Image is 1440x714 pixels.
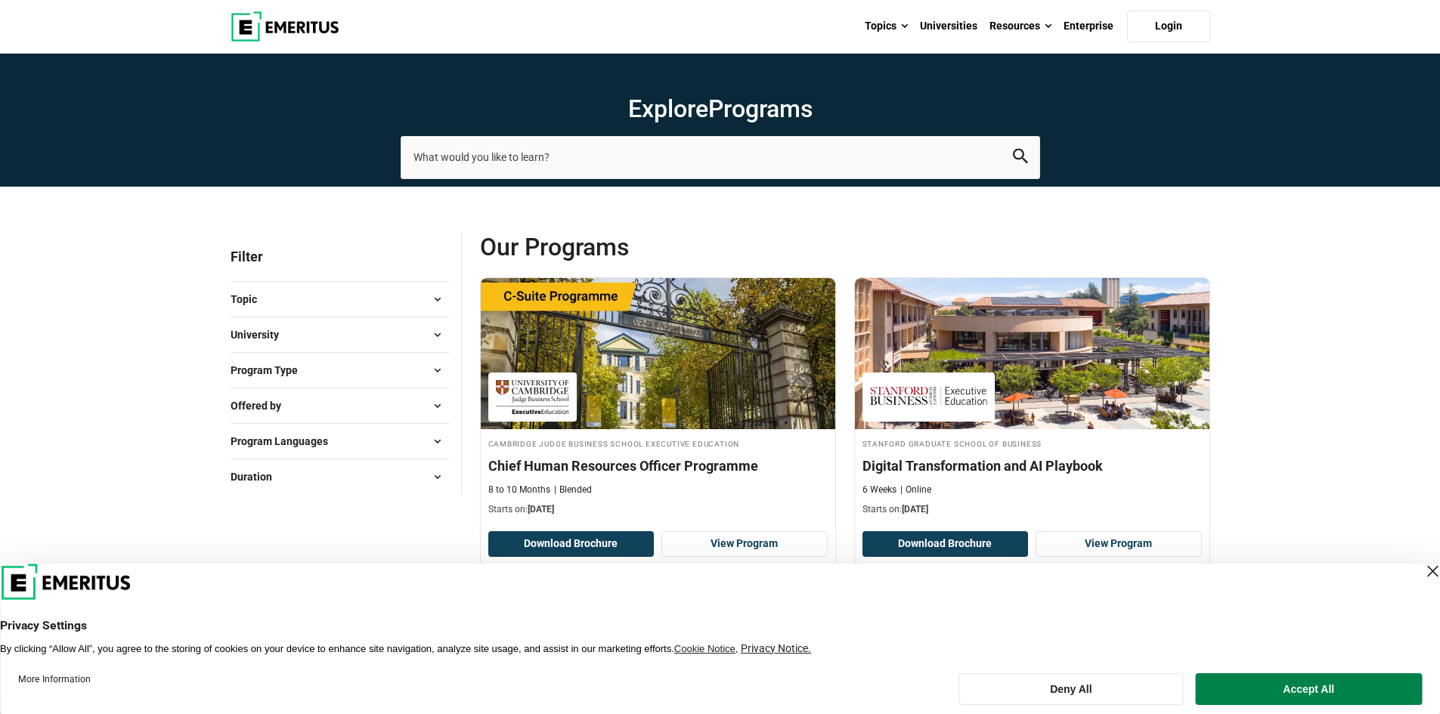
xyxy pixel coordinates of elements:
[231,465,449,488] button: Duration
[862,484,897,496] p: 6 Weeks
[862,531,1029,557] button: Download Brochure
[1013,153,1028,167] a: search
[1036,531,1202,557] a: View Program
[488,484,550,496] p: 8 to 10 Months
[231,433,340,450] span: Program Languages
[496,380,569,414] img: Cambridge Judge Business School Executive Education
[480,232,845,262] span: Our Programs
[855,278,1209,429] img: Digital Transformation and AI Playbook | Online Digital Marketing Course
[528,504,554,515] span: [DATE]
[661,531,828,557] a: View Program
[862,437,1202,450] h4: Stanford Graduate School of Business
[862,503,1202,516] p: Starts on:
[231,291,269,308] span: Topic
[231,359,449,382] button: Program Type
[902,504,928,515] span: [DATE]
[231,323,449,346] button: University
[481,278,835,524] a: Human Resources Course by Cambridge Judge Business School Executive Education - September 18, 202...
[231,362,310,379] span: Program Type
[231,430,449,453] button: Program Languages
[554,484,592,496] p: Blended
[231,326,291,343] span: University
[481,278,835,429] img: Chief Human Resources Officer Programme | Online Human Resources Course
[488,503,828,516] p: Starts on:
[231,232,449,281] p: Filter
[401,136,1040,178] input: search-page
[855,278,1209,524] a: Digital Marketing Course by Stanford Graduate School of Business - September 18, 2025 Stanford Gr...
[862,456,1202,475] h4: Digital Transformation and AI Playbook
[231,468,284,485] span: Duration
[231,397,293,414] span: Offered by
[1013,149,1028,166] button: search
[401,94,1040,124] h1: Explore
[900,484,931,496] p: Online
[708,94,813,123] span: Programs
[231,394,449,417] button: Offered by
[488,456,828,475] h4: Chief Human Resources Officer Programme
[231,288,449,311] button: Topic
[488,531,655,557] button: Download Brochure
[870,380,987,414] img: Stanford Graduate School of Business
[488,437,828,450] h4: Cambridge Judge Business School Executive Education
[1127,11,1210,42] a: Login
